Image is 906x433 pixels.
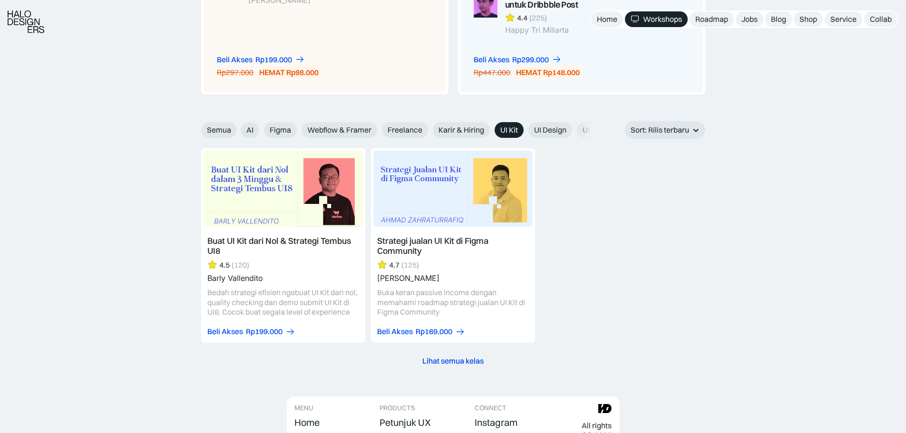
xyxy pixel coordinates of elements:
a: Roadmap [690,11,734,27]
span: UI Kit [500,125,518,135]
a: Service [825,11,862,27]
div: Sort: Rilis terbaru [631,125,689,135]
div: Jobs [741,14,758,24]
div: Beli Akses [377,327,413,337]
div: Home [294,417,320,428]
a: Home [591,11,623,27]
div: Happy Tri Miliarta [505,26,637,35]
div: Blog [771,14,786,24]
div: Rp299.000 [512,55,549,65]
div: Home [597,14,617,24]
a: Shop [794,11,823,27]
div: Rp199.000 [246,327,283,337]
span: Figma [270,125,291,135]
div: Rp199.000 [255,55,292,65]
a: Beli AksesRp199.000 [207,327,295,337]
a: Instagram [475,416,517,429]
a: Jobs [736,11,763,27]
div: CONNECT [475,404,507,412]
span: Freelance [388,125,422,135]
div: Workshops [643,14,682,24]
a: Blog [765,11,792,27]
div: PRODUCTS [380,404,415,412]
span: AI [246,125,253,135]
div: Rp297.000 [217,67,253,77]
a: Beli AksesRp299.000 [474,55,562,65]
div: MENU [294,404,313,412]
div: HEMAT Rp148.000 [516,67,580,77]
a: Collab [864,11,897,27]
div: 4.4 [517,13,527,23]
span: UX Design [583,125,618,135]
div: Sort: Rilis terbaru [625,121,705,139]
a: Beli AksesRp199.000 [217,55,305,65]
div: Petunjuk UX [380,417,431,428]
div: Service [830,14,857,24]
a: Workshops [625,11,688,27]
div: Lihat semua kelas [422,356,484,366]
span: Webflow & Framer [307,125,371,135]
div: Collab [870,14,892,24]
div: Instagram [475,417,517,428]
span: Karir & Hiring [438,125,484,135]
div: Shop [799,14,817,24]
span: Semua [207,125,231,135]
a: Petunjuk UX [380,416,431,429]
div: Roadmap [695,14,728,24]
div: Beli Akses [217,55,253,65]
form: Email Form [201,122,596,138]
div: HEMAT Rp98.000 [259,67,319,77]
a: Home [294,416,320,429]
div: (225) [529,13,547,23]
div: Beli Akses [207,327,243,337]
div: Rp169.000 [416,327,452,337]
a: Beli AksesRp169.000 [377,327,465,337]
span: UI Design [534,125,566,135]
div: Rp447.000 [474,67,510,77]
div: Beli Akses [474,55,509,65]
